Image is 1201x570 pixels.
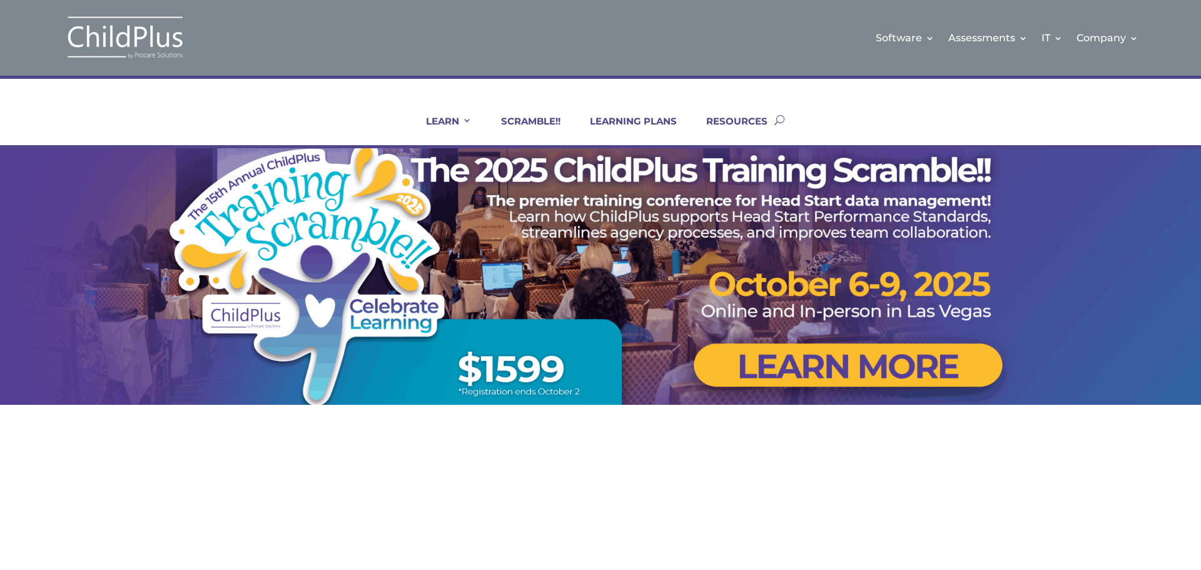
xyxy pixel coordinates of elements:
a: Software [876,13,935,63]
a: SCRAMBLE!! [485,115,560,145]
a: Company [1077,13,1138,63]
a: LEARNING PLANS [574,115,677,145]
a: Assessments [948,13,1028,63]
a: RESOURCES [691,115,768,145]
a: IT [1041,13,1063,63]
a: LEARN [410,115,472,145]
